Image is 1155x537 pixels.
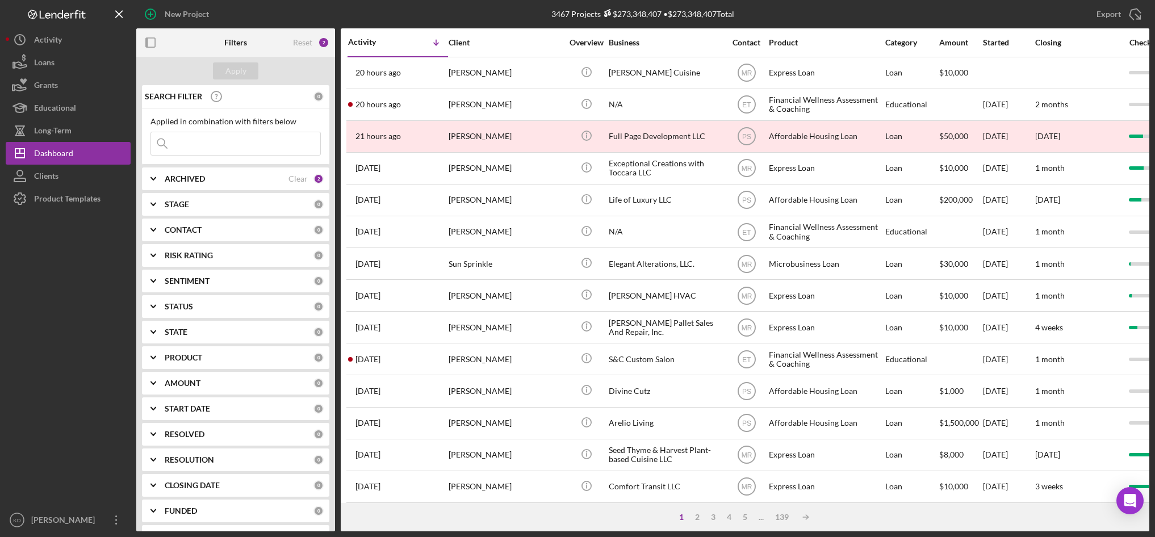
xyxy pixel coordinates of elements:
[741,260,752,268] text: MR
[939,121,982,152] div: $50,000
[313,327,324,337] div: 0
[313,301,324,312] div: 0
[213,62,258,79] button: Apply
[165,430,204,439] b: RESOLVED
[449,90,562,120] div: [PERSON_NAME]
[939,440,982,470] div: $8,000
[689,513,705,522] div: 2
[705,513,721,522] div: 3
[769,280,882,311] div: Express Loan
[769,58,882,88] div: Express Loan
[13,517,20,523] text: KD
[983,121,1034,152] div: [DATE]
[609,280,722,311] div: [PERSON_NAME] HVAC
[565,38,608,47] div: Overview
[1035,354,1065,364] time: 1 month
[769,513,794,522] div: 139
[769,153,882,183] div: Express Loan
[165,251,213,260] b: RISK RATING
[34,51,55,77] div: Loans
[885,58,938,88] div: Loan
[355,163,380,173] time: 2025-09-04 02:44
[6,165,131,187] button: Clients
[313,225,324,235] div: 0
[983,249,1034,279] div: [DATE]
[34,142,73,167] div: Dashboard
[355,227,380,236] time: 2025-09-03 20:47
[742,228,751,236] text: ET
[6,28,131,51] a: Activity
[609,185,722,215] div: Life of Luxury LLC
[355,291,380,300] time: 2025-09-03 18:20
[939,418,979,427] span: $1,500,000
[165,174,205,183] b: ARCHIVED
[609,121,722,152] div: Full Page Development LLC
[136,3,220,26] button: New Project
[449,38,562,47] div: Client
[355,195,380,204] time: 2025-09-04 01:39
[769,121,882,152] div: Affordable Housing Loan
[939,195,973,204] span: $200,000
[769,38,882,47] div: Product
[769,376,882,406] div: Affordable Housing Loan
[609,38,722,47] div: Business
[609,58,722,88] div: [PERSON_NAME] Cuisine
[769,312,882,342] div: Express Loan
[609,440,722,470] div: Seed Thyme & Harvest Plant-based Cuisine LLC
[355,387,380,396] time: 2025-09-02 21:45
[741,483,752,491] text: MR
[939,322,968,332] span: $10,000
[165,302,193,311] b: STATUS
[1035,195,1060,204] time: [DATE]
[165,506,197,515] b: FUNDED
[6,119,131,142] button: Long-Term
[769,408,882,438] div: Affordable Housing Loan
[449,185,562,215] div: [PERSON_NAME]
[939,68,968,77] span: $10,000
[885,153,938,183] div: Loan
[34,119,72,145] div: Long-Term
[885,280,938,311] div: Loan
[741,292,752,300] text: MR
[313,91,324,102] div: 0
[355,132,401,141] time: 2025-09-04 17:34
[885,312,938,342] div: Loan
[983,440,1034,470] div: [DATE]
[983,38,1034,47] div: Started
[145,92,202,101] b: SEARCH FILTER
[34,74,58,99] div: Grants
[1035,163,1065,173] time: 1 month
[742,419,751,427] text: PS
[885,440,938,470] div: Loan
[609,312,722,342] div: [PERSON_NAME] Pallet Sales And Repair, Inc.
[741,451,752,459] text: MR
[165,353,202,362] b: PRODUCT
[983,153,1034,183] div: [DATE]
[885,408,938,438] div: Loan
[1035,481,1063,491] time: 3 weeks
[769,185,882,215] div: Affordable Housing Loan
[885,38,938,47] div: Category
[609,376,722,406] div: Divine Cutz
[769,90,882,120] div: Financial Wellness Assessment & Coaching
[609,344,722,374] div: S&C Custom Salon
[742,101,751,109] text: ET
[165,481,220,490] b: CLOSING DATE
[1035,259,1065,268] time: 1 month
[34,28,62,54] div: Activity
[449,376,562,406] div: [PERSON_NAME]
[313,429,324,439] div: 0
[224,38,247,47] b: Filters
[6,142,131,165] button: Dashboard
[449,249,562,279] div: Sun Sprinkle
[737,513,753,522] div: 5
[1116,487,1144,514] div: Open Intercom Messenger
[939,163,968,173] span: $10,000
[939,291,968,300] span: $10,000
[673,513,689,522] div: 1
[741,69,752,77] text: MR
[769,440,882,470] div: Express Loan
[165,225,202,234] b: CONTACT
[741,324,752,332] text: MR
